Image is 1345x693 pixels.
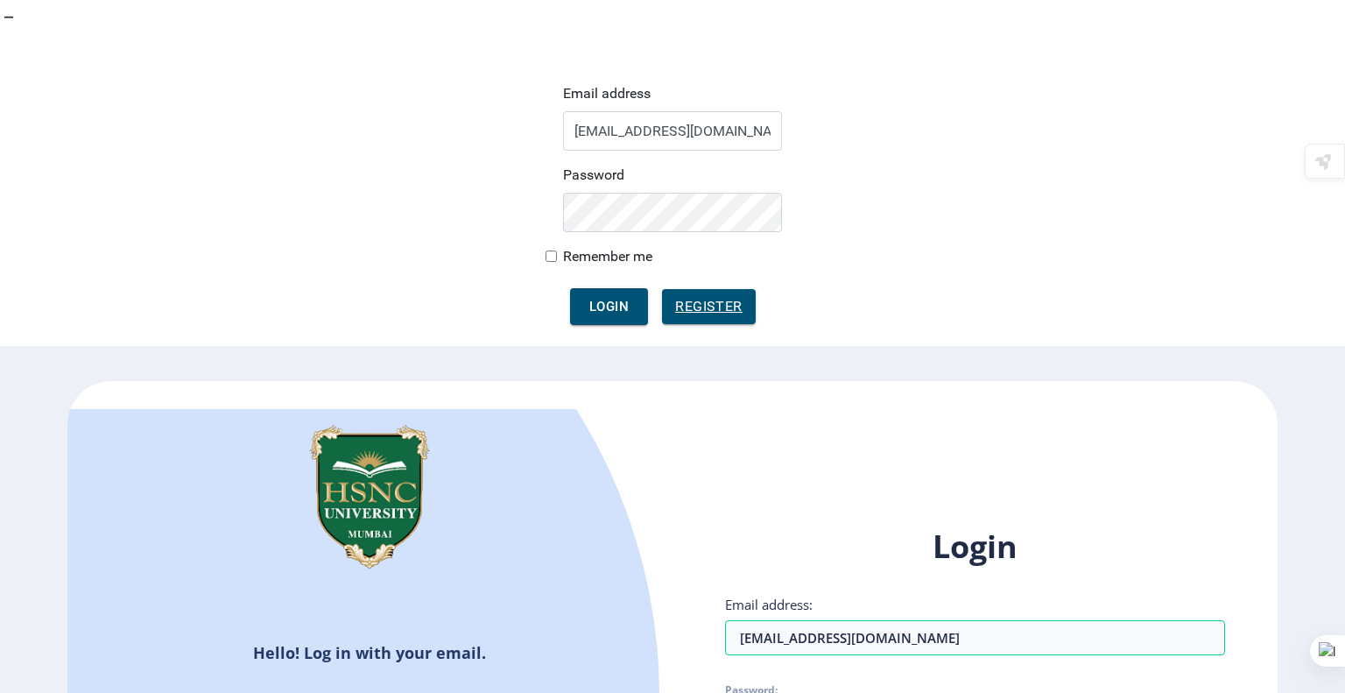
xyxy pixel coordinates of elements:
label: Remember me [563,246,652,267]
span: Login [589,295,629,318]
a: Register [662,289,756,324]
label: Email address [563,83,651,104]
label: Password [563,165,624,186]
input: Email address [725,620,1225,655]
img: hsnc.png [282,409,457,584]
h1: Login [725,526,1225,568]
button: Login [570,288,648,325]
label: Email address: [725,596,813,613]
span: Register [675,296,743,317]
